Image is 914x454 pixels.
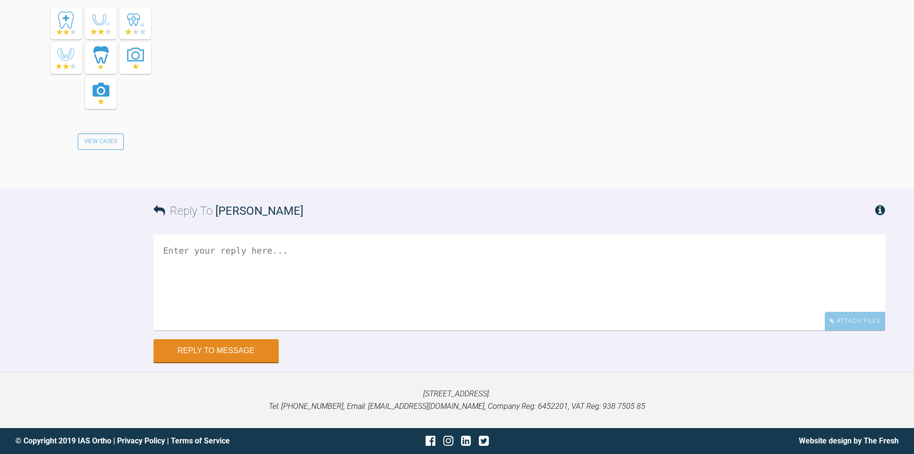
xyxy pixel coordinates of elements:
a: Privacy Policy [117,436,165,445]
a: View Cases [78,134,124,150]
a: Terms of Service [171,436,230,445]
p: [STREET_ADDRESS]. Tel: [PHONE_NUMBER], Email: [EMAIL_ADDRESS][DOMAIN_NAME], Company Reg: 6452201,... [15,388,899,412]
span: [PERSON_NAME] [215,204,303,218]
div: © Copyright 2019 IAS Ortho | | [15,435,310,447]
h3: Reply To [154,202,303,220]
a: Website design by The Fresh [799,436,899,445]
div: Attach Files [825,312,885,331]
button: Reply to Message [154,339,279,362]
